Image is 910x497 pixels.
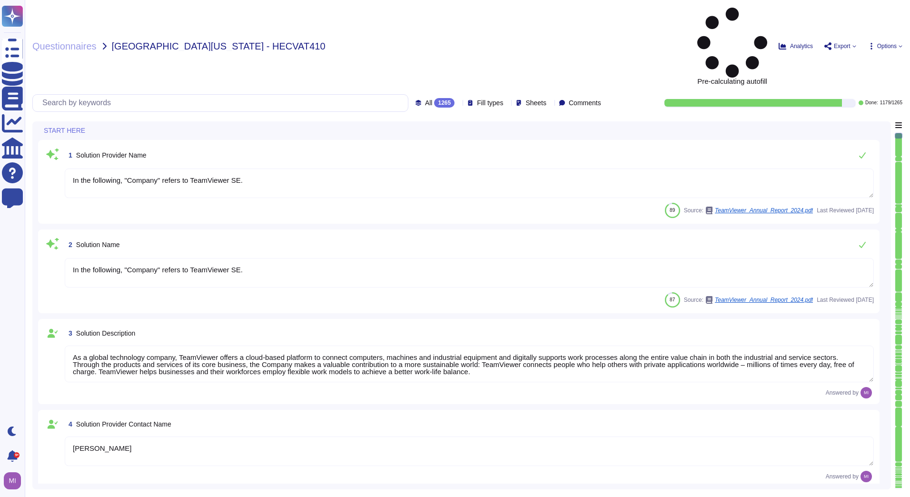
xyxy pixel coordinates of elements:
[684,296,813,304] span: Source:
[65,169,874,198] textarea: In the following, "Company" refers to TeamViewer SE.
[877,43,897,49] span: Options
[14,452,20,458] div: 9+
[525,99,546,106] span: Sheets
[684,207,813,214] span: Source:
[861,471,872,482] img: user
[834,43,851,49] span: Export
[697,8,767,85] span: Pre-calculating autofill
[715,297,813,303] span: TeamViewer_Annual_Report_2024.pdf
[65,421,72,427] span: 4
[76,329,136,337] span: Solution Description
[826,474,859,479] span: Answered by
[670,297,675,302] span: 87
[779,42,813,50] button: Analytics
[44,127,85,134] span: START HERE
[861,387,872,398] img: user
[65,346,874,382] textarea: As a global technology company, TeamViewer offers a cloud-based platform to connect computers, ma...
[65,437,874,466] textarea: [PERSON_NAME]
[38,95,408,111] input: Search by keywords
[76,241,120,248] span: Solution Name
[76,151,147,159] span: Solution Provider Name
[865,100,878,105] span: Done:
[817,208,874,213] span: Last Reviewed [DATE]
[670,208,675,213] span: 89
[425,99,433,106] span: All
[65,241,72,248] span: 2
[826,390,859,396] span: Answered by
[32,41,97,51] span: Questionnaires
[477,99,503,106] span: Fill types
[112,41,326,51] span: [GEOGRAPHIC_DATA][US_STATE] - HECVAT410
[65,152,72,159] span: 1
[434,98,455,108] div: 1265
[715,208,813,213] span: TeamViewer_Annual_Report_2024.pdf
[817,297,874,303] span: Last Reviewed [DATE]
[65,258,874,288] textarea: In the following, "Company" refers to TeamViewer SE.
[880,100,902,105] span: 1179 / 1265
[65,330,72,337] span: 3
[569,99,601,106] span: Comments
[790,43,813,49] span: Analytics
[2,470,28,491] button: user
[76,420,171,428] span: Solution Provider Contact Name
[4,472,21,489] img: user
